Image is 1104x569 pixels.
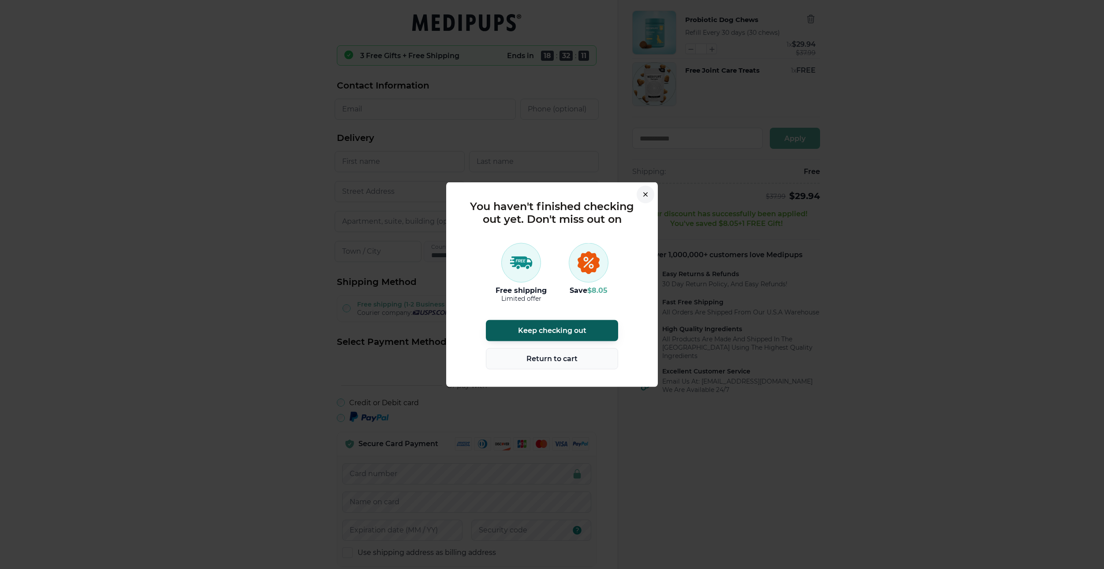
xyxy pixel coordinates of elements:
[518,326,586,335] span: Keep checking out
[486,320,618,341] button: Keep checking out
[587,286,608,295] span: $ 8.05
[496,295,547,303] h5: Limited offer
[464,200,640,225] h2: You haven't finished checking out yet. Don't miss out on
[496,286,547,295] h4: Free shipping
[486,348,618,369] button: Return to cart
[526,355,578,363] span: Return to cart
[569,286,608,295] h4: Save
